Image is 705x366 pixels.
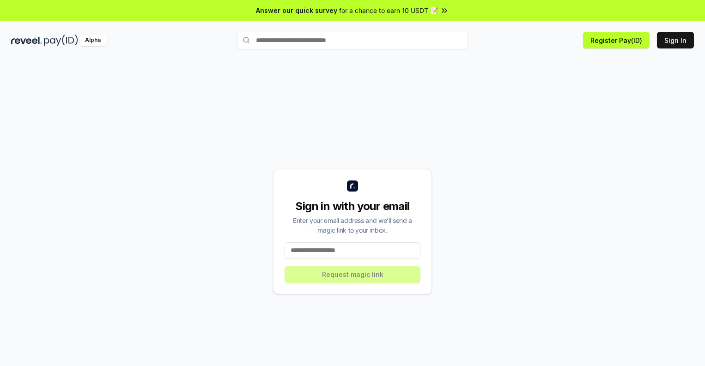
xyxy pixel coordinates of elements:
div: Enter your email address and we’ll send a magic link to your inbox. [285,216,420,235]
span: Answer our quick survey [256,6,337,15]
button: Register Pay(ID) [583,32,650,48]
div: Alpha [80,35,106,46]
img: pay_id [44,35,78,46]
div: Sign in with your email [285,199,420,214]
img: logo_small [347,180,358,192]
span: for a chance to earn 10 USDT 📝 [339,6,438,15]
img: reveel_dark [11,35,42,46]
button: Sign In [657,32,694,48]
